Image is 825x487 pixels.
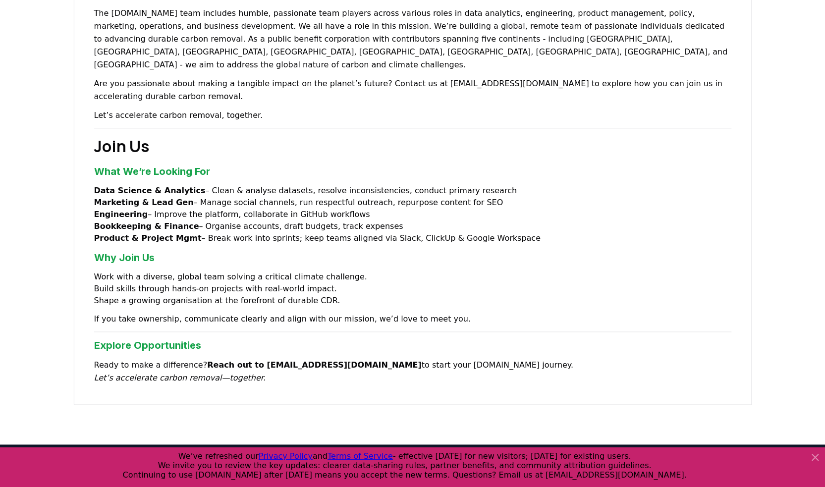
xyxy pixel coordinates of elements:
strong: Reach out to [EMAIL_ADDRESS][DOMAIN_NAME] [207,360,422,370]
p: If you take ownership, communicate clearly and align with our mission, we’d love to meet you. [94,313,731,325]
strong: Product & Project Mgmt [94,233,202,243]
p: Are you passionate about making a tangible impact on the planet’s future? Contact us at [EMAIL_AD... [94,77,731,103]
strong: Marketing & Lead Gen [94,198,194,207]
p: Ready to make a difference? to start your [DOMAIN_NAME] journey. [94,359,731,384]
li: Shape a growing organisation at the forefront of durable CDR. [94,295,731,307]
p: Let’s accelerate carbon removal, together. [94,109,731,122]
h3: What We’re Looking For [94,164,731,179]
p: The [DOMAIN_NAME] team includes humble, passionate team players across various roles in data anal... [94,7,731,71]
h3: Why Join Us [94,250,731,265]
li: Work with a diverse, global team solving a critical climate challenge. [94,271,731,283]
em: Let’s accelerate carbon removal—together. [94,373,266,382]
li: – Manage social channels, run respectful outreach, repurpose content for SEO [94,197,731,209]
h3: Explore Opportunities [94,338,731,353]
strong: Data Science & Analytics [94,186,206,195]
strong: Engineering [94,210,148,219]
li: Build skills through hands‑on projects with real‑world impact. [94,283,731,295]
li: – Break work into sprints; keep teams aligned via Slack, ClickUp & Google Workspace [94,232,731,244]
h2: Join Us [94,134,731,158]
li: – Clean & analyse datasets, resolve inconsistencies, conduct primary research [94,185,731,197]
li: – Improve the platform, collaborate in GitHub workflows [94,209,731,220]
li: – Organise accounts, draft budgets, track expenses [94,220,731,232]
strong: Bookkeeping & Finance [94,221,199,231]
